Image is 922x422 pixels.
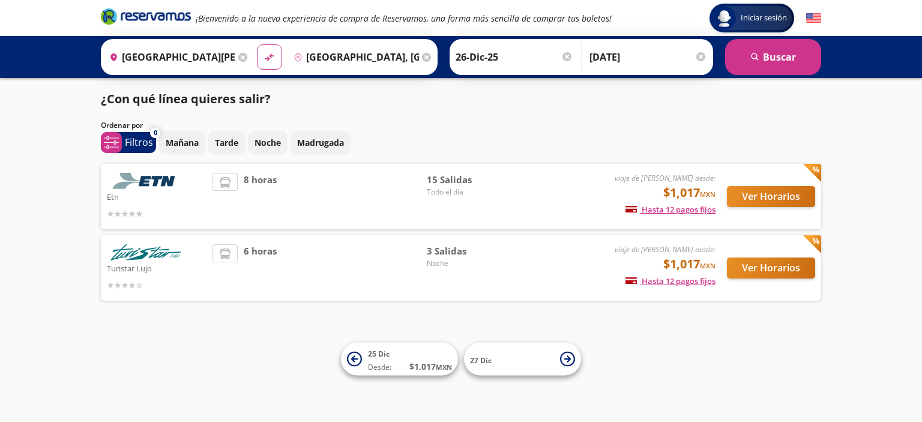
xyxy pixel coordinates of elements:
[101,7,191,29] a: Brand Logo
[291,131,351,154] button: Madrugada
[725,39,821,75] button: Buscar
[208,131,245,154] button: Tarde
[470,355,492,365] span: 27 Dic
[663,184,716,202] span: $1,017
[341,343,458,376] button: 25 DicDesde:$1,017MXN
[615,244,716,255] em: viaje de [PERSON_NAME] desde:
[615,173,716,183] em: viaje de [PERSON_NAME] desde:
[806,11,821,26] button: English
[107,244,185,261] img: Turistar Lujo
[244,244,277,292] span: 6 horas
[101,7,191,25] i: Brand Logo
[101,120,143,131] p: Ordenar por
[663,255,716,273] span: $1,017
[104,42,235,72] input: Buscar Origen
[589,42,707,72] input: Opcional
[244,173,277,220] span: 8 horas
[700,261,716,270] small: MXN
[154,128,157,138] span: 0
[107,189,206,203] p: Etn
[368,362,391,373] span: Desde:
[166,136,199,149] p: Mañana
[125,135,153,149] p: Filtros
[107,173,185,189] img: Etn
[215,136,238,149] p: Tarde
[196,13,612,24] em: ¡Bienvenido a la nueva experiencia de compra de Reservamos, una forma más sencilla de comprar tus...
[159,131,205,154] button: Mañana
[248,131,288,154] button: Noche
[625,276,716,286] span: Hasta 12 pagos fijos
[456,42,573,72] input: Elegir Fecha
[427,173,511,187] span: 15 Salidas
[107,261,206,275] p: Turistar Lujo
[368,349,390,359] span: 25 Dic
[427,244,511,258] span: 3 Salidas
[727,258,815,279] button: Ver Horarios
[625,204,716,215] span: Hasta 12 pagos fijos
[409,360,452,373] span: $ 1,017
[255,136,281,149] p: Noche
[436,363,452,372] small: MXN
[101,132,156,153] button: 0Filtros
[427,187,511,197] span: Todo el día
[464,343,581,376] button: 27 Dic
[297,136,344,149] p: Madrugada
[727,186,815,207] button: Ver Horarios
[736,12,792,24] span: Iniciar sesión
[101,90,271,108] p: ¿Con qué línea quieres salir?
[700,190,716,199] small: MXN
[427,258,511,269] span: Noche
[289,42,420,72] input: Buscar Destino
